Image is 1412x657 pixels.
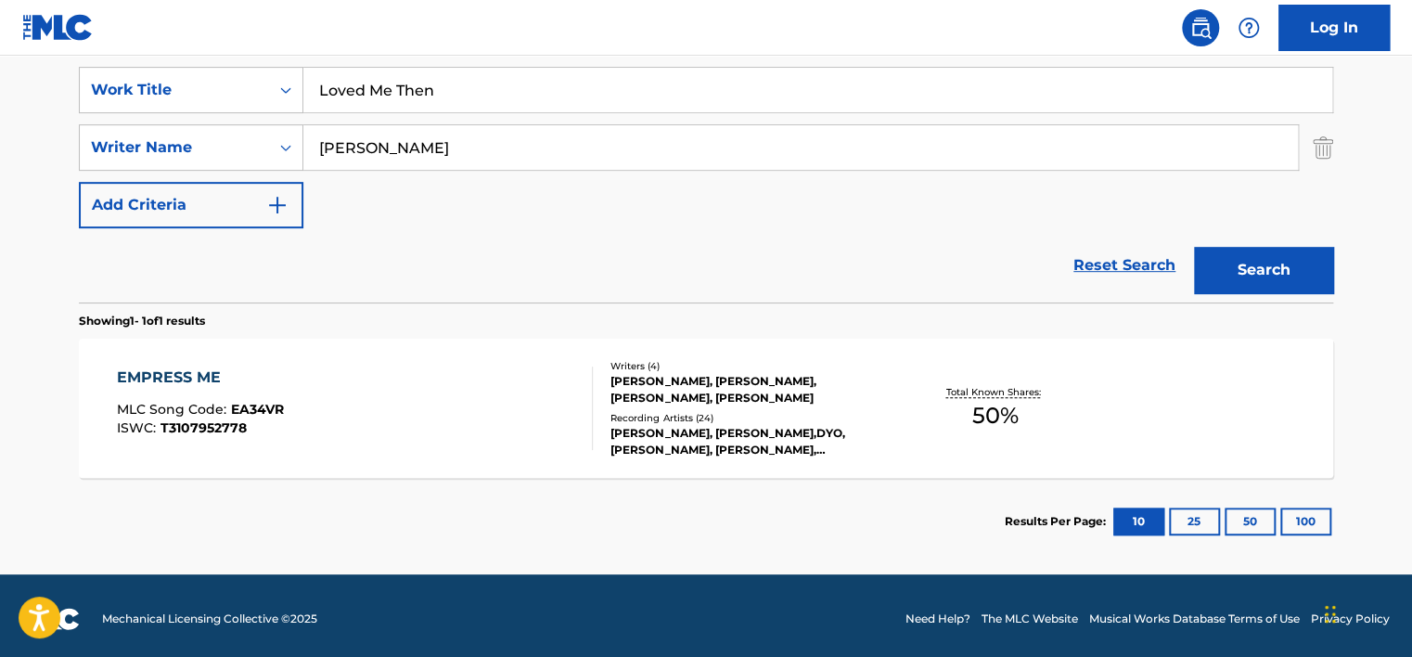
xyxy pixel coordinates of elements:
[982,611,1078,627] a: The MLC Website
[610,425,891,458] div: [PERSON_NAME], [PERSON_NAME],DYO, [PERSON_NAME], [PERSON_NAME], [PERSON_NAME],DYO
[1319,568,1412,657] div: চ্যাট উইজেট
[1225,508,1276,535] button: 50
[79,67,1333,303] form: Search Form
[610,373,891,406] div: [PERSON_NAME], [PERSON_NAME], [PERSON_NAME], [PERSON_NAME]
[1189,17,1212,39] img: search
[1238,17,1260,39] img: help
[1182,9,1219,46] a: Public Search
[972,399,1019,432] span: 50 %
[610,359,891,373] div: Writers ( 4 )
[160,419,247,436] span: T3107952778
[1325,586,1336,642] div: টেনে আনুন
[1064,245,1185,286] a: Reset Search
[1089,611,1300,627] a: Musical Works Database Terms of Use
[79,182,303,228] button: Add Criteria
[1194,247,1333,293] button: Search
[231,401,284,418] span: EA34VR
[1313,124,1333,171] img: Delete Criterion
[102,611,317,627] span: Mechanical Licensing Collective © 2025
[91,79,258,101] div: Work Title
[1113,508,1164,535] button: 10
[117,367,284,389] div: EMPRESS ME
[945,385,1045,399] p: Total Known Shares:
[117,419,160,436] span: ISWC :
[1005,513,1110,530] p: Results Per Page:
[79,313,205,329] p: Showing 1 - 1 of 1 results
[79,339,1333,478] a: EMPRESS MEMLC Song Code:EA34VRISWC:T3107952778Writers (4)[PERSON_NAME], [PERSON_NAME], [PERSON_NA...
[117,401,231,418] span: MLC Song Code :
[1278,5,1390,51] a: Log In
[22,14,94,41] img: MLC Logo
[1319,568,1412,657] iframe: Chat Widget
[1230,9,1267,46] div: Help
[91,136,258,159] div: Writer Name
[1169,508,1220,535] button: 25
[266,194,289,216] img: 9d2ae6d4665cec9f34b9.svg
[610,411,891,425] div: Recording Artists ( 24 )
[905,611,970,627] a: Need Help?
[1311,611,1390,627] a: Privacy Policy
[1280,508,1331,535] button: 100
